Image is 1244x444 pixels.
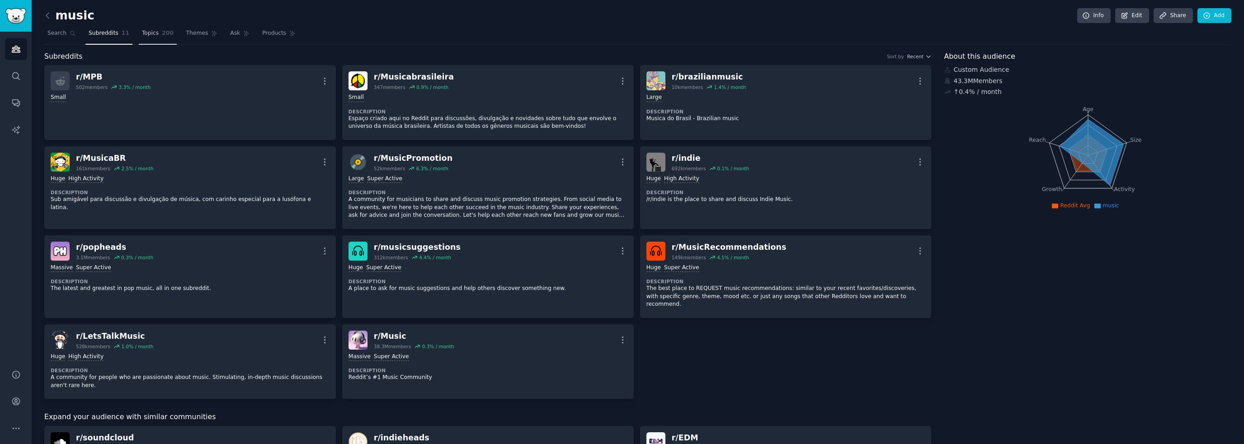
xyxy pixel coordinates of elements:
span: music [1103,202,1119,209]
div: 347 members [374,84,405,90]
div: r/ MusicRecommendations [672,242,787,253]
tspan: Size [1130,136,1141,143]
h2: music [44,9,94,23]
div: 0.3 % / month [422,343,454,350]
span: Products [262,29,286,37]
div: Super Active [374,353,409,361]
div: r/ musicsuggestions [374,242,461,253]
div: Super Active [366,264,401,272]
img: Music [349,331,368,350]
span: Search [47,29,66,37]
span: Subreddits [44,51,83,62]
img: GummySearch logo [5,8,26,24]
p: A place to ask for music suggestions and help others discover something new. [349,285,627,293]
span: Topics [142,29,159,37]
dt: Description [646,108,925,115]
div: 0.1 % / month [717,165,749,172]
div: 52k members [374,165,405,172]
div: 43.3M Members [944,76,1232,86]
a: MusicRecommendationsr/MusicRecommendations149kmembers4.5% / monthHugeSuper ActiveDescriptionThe b... [640,235,932,318]
div: 1.4 % / month [714,84,746,90]
div: Large [349,175,364,183]
div: Huge [51,353,65,361]
div: 10k members [672,84,703,90]
p: Musica do Brasil - Brazilian music [646,115,925,123]
div: Sort by [887,53,904,60]
img: brazilianmusic [646,71,665,90]
span: 200 [162,29,174,37]
img: musicsuggestions [349,242,368,261]
tspan: Growth [1042,186,1062,192]
a: LetsTalkMusicr/LetsTalkMusic528kmembers1.0% / monthHugeHigh ActivityDescriptionA community for pe... [44,324,336,399]
div: Huge [646,264,661,272]
div: Massive [349,353,371,361]
div: r/ EDM [672,432,751,444]
span: Themes [186,29,208,37]
a: popheadsr/popheads3.1Mmembers0.3% / monthMassiveSuper ActiveDescriptionThe latest and greatest in... [44,235,336,318]
div: 161k members [76,165,110,172]
a: Products [259,26,299,45]
div: Custom Audience [944,65,1232,75]
span: Ask [230,29,240,37]
a: MusicPromotionr/MusicPromotion52kmembers6.3% / monthLargeSuper ActiveDescriptionA community for m... [342,146,634,229]
div: Super Active [367,175,402,183]
div: r/ indie [672,153,749,164]
div: 149k members [672,254,706,261]
div: r/ MusicaBR [76,153,153,164]
div: 0.3 % / month [121,254,153,261]
img: Musicabrasileira [349,71,368,90]
span: Subreddits [89,29,118,37]
div: ↑ 0.4 % / month [954,87,1002,97]
img: MusicRecommendations [646,242,665,261]
div: Massive [51,264,73,272]
div: r/ MusicPromotion [374,153,452,164]
dt: Description [349,108,627,115]
div: Huge [646,175,661,183]
div: Super Active [76,264,111,272]
a: Themes [183,26,221,45]
div: 2.5 % / month [121,165,153,172]
a: r/MPB502members3.3% / monthSmall [44,65,336,140]
span: Reddit Avg [1060,202,1090,209]
p: Sub amigável para discussão e divulgação de música, com carinho especial para a lusófona e latina. [51,196,330,211]
div: High Activity [68,175,104,183]
p: The latest and greatest in pop music, all in one subreddit. [51,285,330,293]
div: Huge [349,264,363,272]
a: Add [1197,8,1231,23]
div: r/ Musicabrasileira [374,71,454,83]
p: The best place to REQUEST music recommendations: similar to your recent favorites/discoveries, wi... [646,285,925,308]
button: Recent [907,53,932,60]
p: Reddit’s #1 Music Community [349,374,627,382]
p: Espaço criado aqui no Reddit para discussões, divulgação e novidades sobre tudo que envolve o uni... [349,115,627,131]
a: brazilianmusicr/brazilianmusic10kmembers1.4% / monthLargeDescriptionMusica do Brasil - Brazilian ... [640,65,932,140]
div: High Activity [68,353,104,361]
div: 312k members [374,254,408,261]
div: r/ LetsTalkMusic [76,331,153,342]
div: r/ brazilianmusic [672,71,746,83]
a: Topics200 [139,26,177,45]
tspan: Age [1083,106,1093,112]
dt: Description [51,367,330,374]
span: Expand your audience with similar communities [44,411,216,423]
div: 4.5 % / month [717,254,749,261]
dt: Description [349,367,627,374]
dt: Description [349,278,627,285]
div: 6.3 % / month [416,165,448,172]
div: 502 members [76,84,108,90]
a: Ask [227,26,253,45]
span: 11 [122,29,129,37]
a: Subreddits11 [85,26,132,45]
p: A community for people who are passionate about music. Stimulating, in-depth music discussions ar... [51,374,330,389]
dt: Description [646,278,925,285]
div: r/ MPB [76,71,151,83]
div: 528k members [76,343,110,350]
dt: Description [51,278,330,285]
div: r/ popheads [76,242,153,253]
div: 38.3M members [374,343,411,350]
div: 3.3 % / month [118,84,151,90]
dt: Description [646,189,925,196]
div: Super Active [664,264,699,272]
img: popheads [51,242,70,261]
img: indie [646,153,665,172]
dt: Description [51,189,330,196]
